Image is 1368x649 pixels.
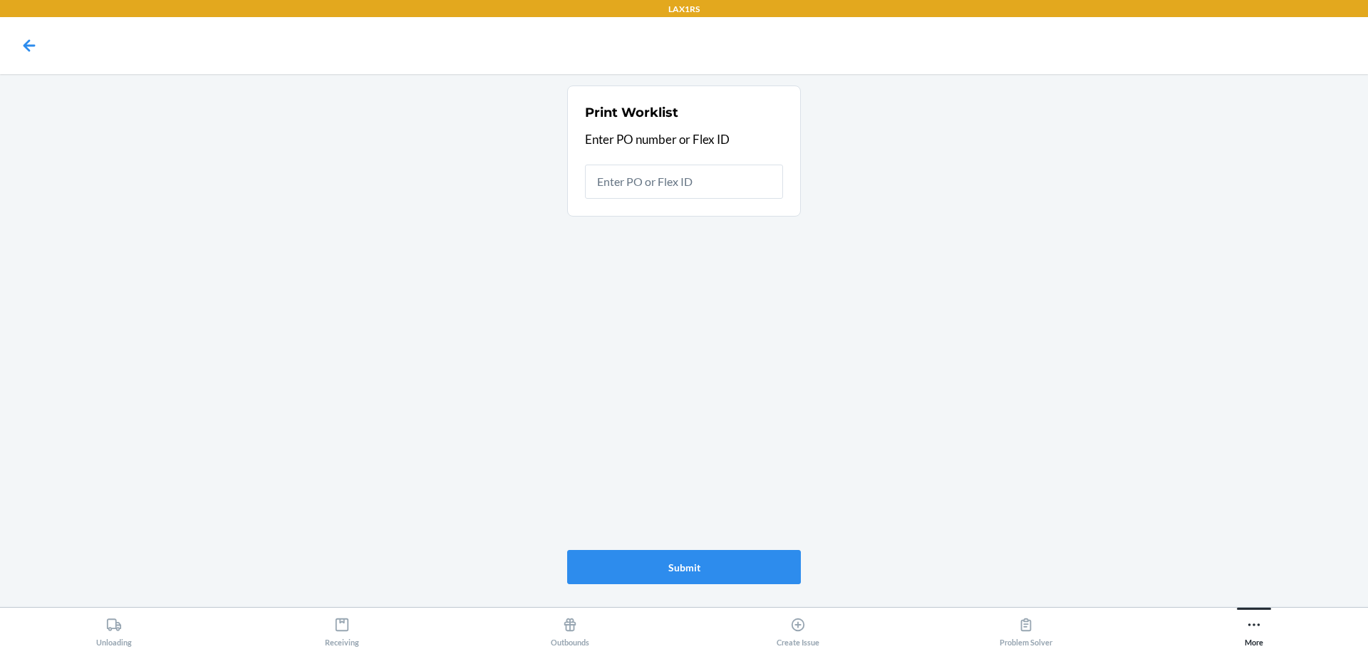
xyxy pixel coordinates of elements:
button: Create Issue [684,608,912,647]
div: Receiving [325,611,359,647]
div: Create Issue [777,611,819,647]
p: Enter PO number or Flex ID [585,130,783,149]
h2: Print Worklist [585,103,678,122]
button: Submit [567,550,801,584]
div: Unloading [96,611,132,647]
input: Enter PO or Flex ID [585,165,783,199]
button: Receiving [228,608,456,647]
button: More [1140,608,1368,647]
div: More [1245,611,1263,647]
button: Outbounds [456,608,684,647]
div: Outbounds [551,611,589,647]
button: Problem Solver [912,608,1140,647]
p: LAX1RS [668,3,700,16]
div: Problem Solver [1000,611,1052,647]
